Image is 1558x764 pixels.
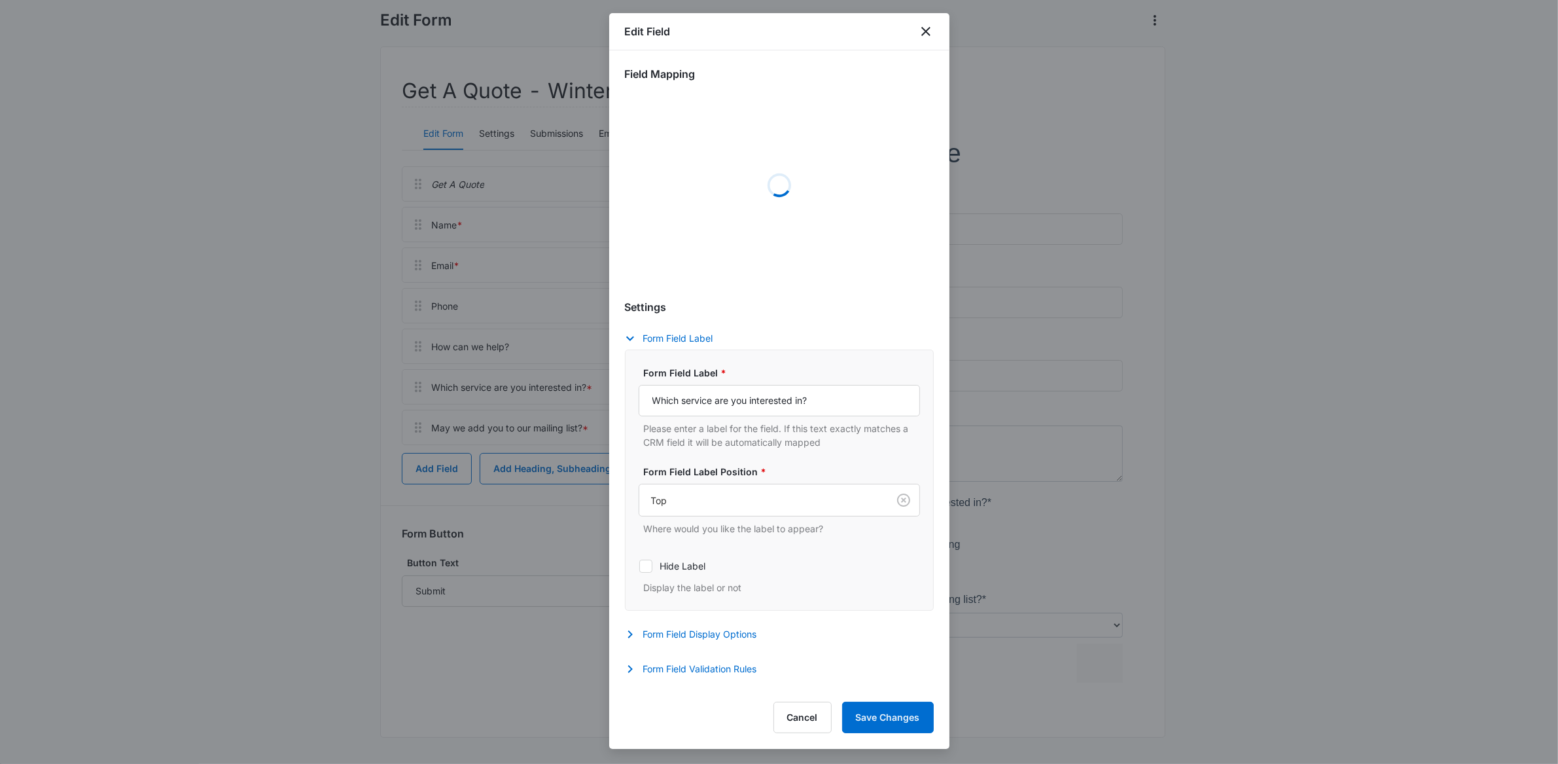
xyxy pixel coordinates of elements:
[21,34,31,45] img: website_grey.svg
[625,299,934,315] h3: Settings
[13,399,142,415] label: [PERSON_NAME] Grinding
[9,520,41,531] span: Submit
[893,490,914,511] button: Clear
[644,522,920,536] p: Where would you like the label to appear?
[35,76,46,86] img: tab_domain_overview_orange.svg
[625,24,671,39] h1: Edit Field
[13,378,79,394] label: Land Clearing
[145,77,221,86] div: Keywords by Traffic
[644,465,925,479] label: Form Field Label Position
[644,422,920,449] p: Please enter a label for the field. If this text exactly matches a CRM field it will be automatic...
[625,66,934,82] h3: Field Mapping
[842,702,934,733] button: Save Changes
[258,506,426,545] iframe: reCAPTCHA
[625,627,770,642] button: Form Field Display Options
[625,661,770,677] button: Form Field Validation Rules
[644,581,920,594] p: Display the label or not
[34,34,144,45] div: Domain: [DOMAIN_NAME]
[130,76,141,86] img: tab_keywords_by_traffic_grey.svg
[625,331,726,346] button: Form Field Label
[773,702,832,733] button: Cancel
[644,366,925,380] label: Form Field Label
[13,420,92,436] label: Soil Conditioning
[918,24,934,39] button: close
[639,559,920,573] label: Hide Label
[50,77,117,86] div: Domain Overview
[639,385,920,416] input: Form Field Label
